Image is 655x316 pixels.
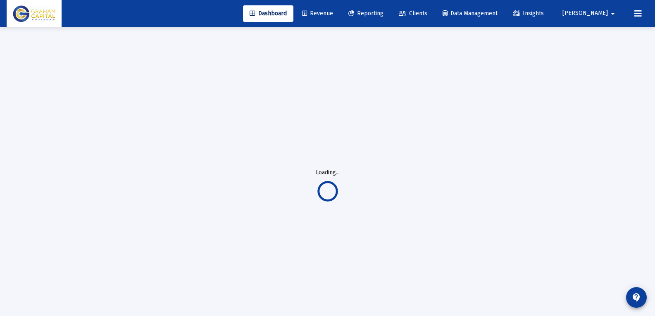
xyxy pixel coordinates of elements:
span: Clients [399,10,427,17]
span: [PERSON_NAME] [562,10,608,17]
mat-icon: arrow_drop_down [608,5,618,22]
span: Revenue [302,10,333,17]
img: Dashboard [13,5,55,22]
span: Data Management [443,10,498,17]
a: Insights [506,5,550,22]
a: Dashboard [243,5,293,22]
mat-icon: contact_support [631,292,641,302]
a: Data Management [436,5,504,22]
button: [PERSON_NAME] [553,5,628,21]
span: Reporting [348,10,383,17]
a: Revenue [295,5,340,22]
a: Reporting [342,5,390,22]
span: Insights [513,10,544,17]
a: Clients [392,5,434,22]
span: Dashboard [250,10,287,17]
